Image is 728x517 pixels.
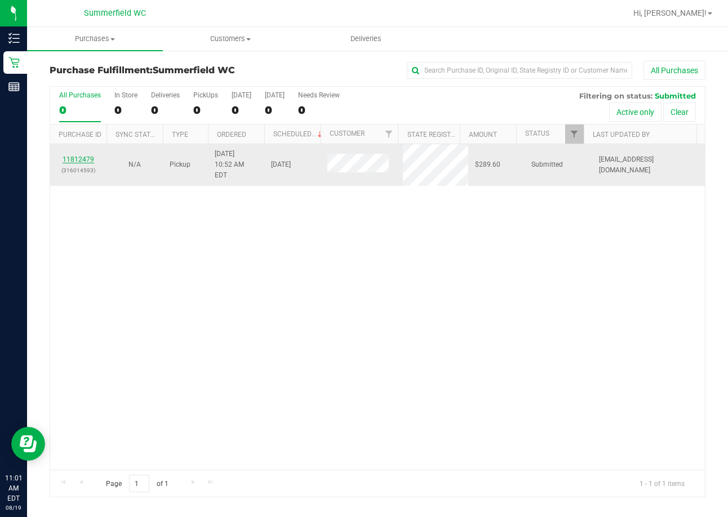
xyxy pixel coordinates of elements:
div: 0 [193,104,218,117]
input: Search Purchase ID, Original ID, State Registry ID or Customer Name... [407,62,632,79]
span: Filtering on status: [579,91,652,100]
a: Customers [163,27,299,51]
div: PickUps [193,91,218,99]
span: [DATE] [271,159,291,170]
span: Summerfield WC [153,65,235,75]
iframe: Resource center [11,427,45,461]
div: In Store [114,91,137,99]
span: Hi, [PERSON_NAME]! [633,8,707,17]
a: Sync Status [116,131,159,139]
inline-svg: Inventory [8,33,20,44]
p: 08/19 [5,503,22,512]
div: Needs Review [298,91,340,99]
div: 0 [59,104,101,117]
span: Purchases [27,34,163,44]
span: Summerfield WC [84,8,146,18]
div: [DATE] [232,91,251,99]
a: Filter [565,124,584,144]
div: 0 [265,104,285,117]
div: 0 [298,104,340,117]
div: 0 [114,104,137,117]
span: Page of 1 [96,475,177,492]
button: N/A [128,159,141,170]
span: Deliveries [335,34,397,44]
a: Scheduled [273,130,325,138]
a: Purchases [27,27,163,51]
a: Status [525,130,549,137]
div: [DATE] [265,91,285,99]
p: (316014593) [57,165,100,176]
inline-svg: Retail [8,57,20,68]
span: Customers [163,34,298,44]
a: Amount [469,131,497,139]
button: Clear [663,102,696,122]
a: Ordered [217,131,246,139]
a: Type [172,131,188,139]
a: Deliveries [299,27,434,51]
div: All Purchases [59,91,101,99]
inline-svg: Reports [8,81,20,92]
a: 11812479 [63,155,94,163]
input: 1 [129,475,149,492]
span: 1 - 1 of 1 items [631,475,694,492]
span: Not Applicable [128,161,141,168]
a: Purchase ID [59,131,101,139]
span: Submitted [655,91,696,100]
span: [DATE] 10:52 AM EDT [215,149,258,181]
h3: Purchase Fulfillment: [50,65,268,75]
p: 11:01 AM EDT [5,473,22,503]
span: Pickup [170,159,190,170]
button: All Purchases [643,61,705,80]
a: Filter [379,124,398,144]
span: Submitted [531,159,563,170]
span: [EMAIL_ADDRESS][DOMAIN_NAME] [599,154,698,176]
a: Customer [330,130,365,137]
a: State Registry ID [407,131,467,139]
a: Last Updated By [593,131,650,139]
div: Deliveries [151,91,180,99]
div: 0 [232,104,251,117]
span: $289.60 [475,159,500,170]
button: Active only [609,102,662,122]
div: 0 [151,104,180,117]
